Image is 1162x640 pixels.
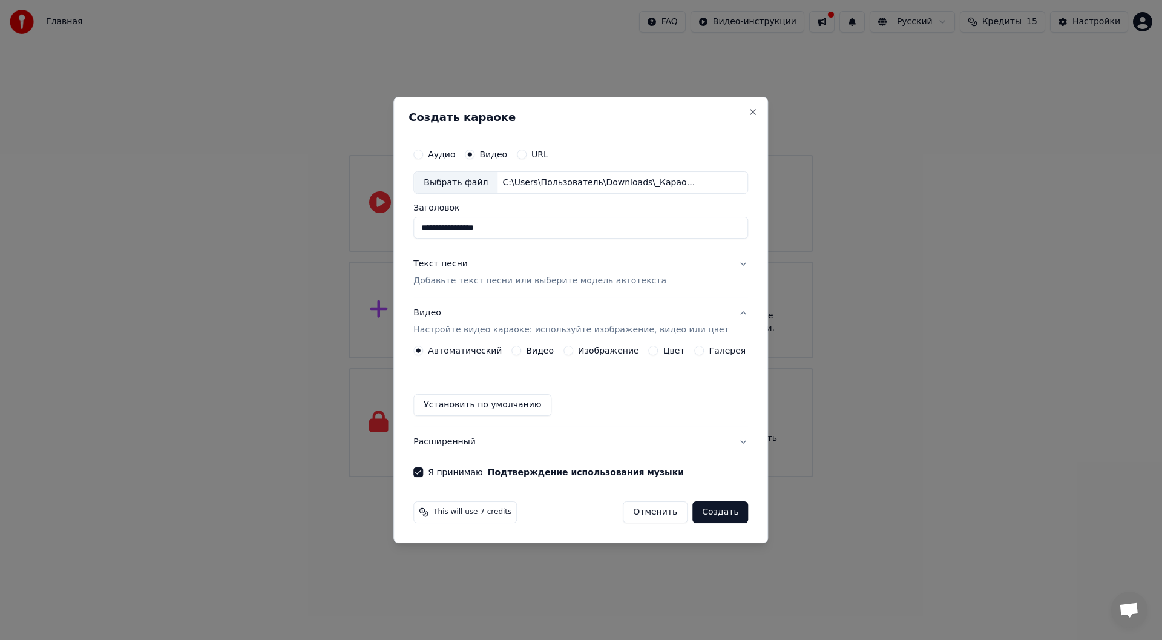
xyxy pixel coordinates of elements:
div: Выбрать файл [414,172,497,194]
h2: Создать караоке [409,112,753,123]
label: Изображение [578,346,639,355]
label: Галерея [709,346,746,355]
label: Автоматический [428,346,502,355]
button: Расширенный [413,426,748,458]
button: Я принимаю [488,468,684,477]
label: Аудио [428,150,455,159]
p: Добавьте текст песни или выберите модель автотекста [413,275,666,288]
span: This will use 7 credits [433,507,511,517]
div: C:\Users\Пользователь\Downloads\_Караоке ( - ) 🖤.mp4 [497,177,703,189]
label: Заголовок [413,204,748,213]
label: Цвет [663,346,685,355]
label: Видео [526,346,554,355]
div: Текст песни [413,259,468,271]
p: Настройте видео караоке: используйте изображение, видео или цвет [413,324,729,336]
label: Я принимаю [428,468,684,477]
div: Видео [413,308,729,337]
label: Видео [479,150,507,159]
button: Отменить [623,501,688,523]
div: ВидеоНастройте видео караоке: используйте изображение, видео или цвет [413,346,748,426]
button: Текст песниДобавьте текст песни или выберите модель автотекста [413,249,748,297]
button: Установить по умолчанию [413,394,551,416]
button: Создать [692,501,748,523]
button: ВидеоНастройте видео караоке: используйте изображение, видео или цвет [413,298,748,346]
label: URL [531,150,548,159]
